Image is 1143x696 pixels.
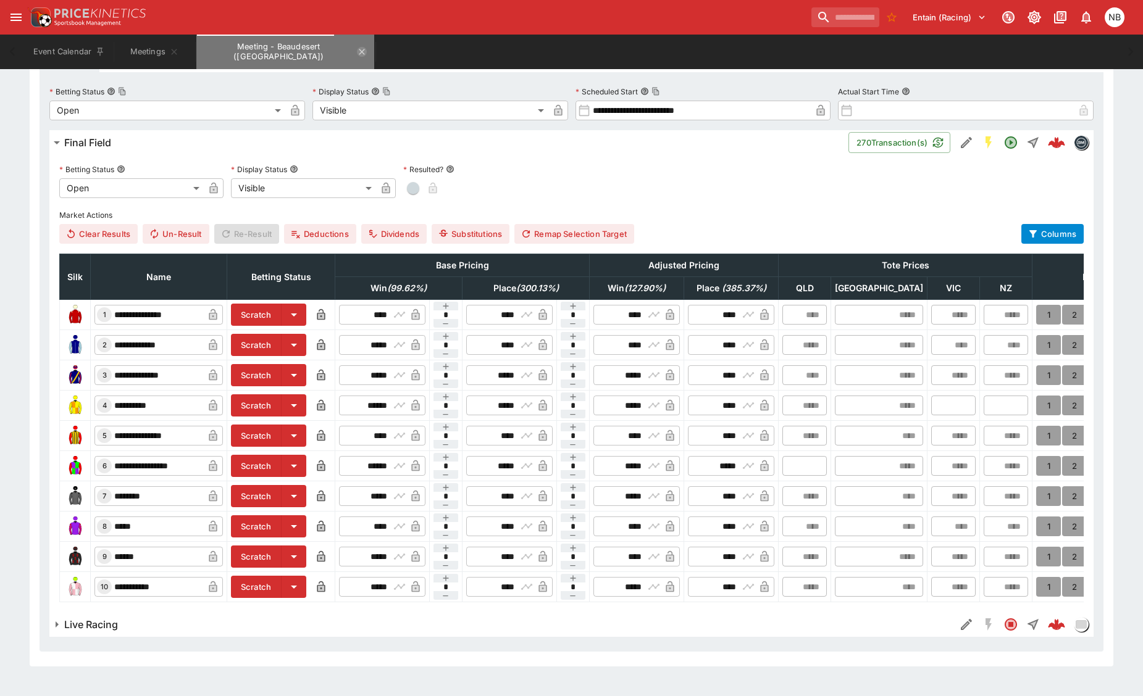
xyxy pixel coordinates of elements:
a: 4f9f5925-54b8-4829-8910-bdb8c6ac26e2 [1044,612,1069,637]
th: Place [463,277,590,300]
img: logo-cerberus--red.svg [1048,134,1065,151]
button: 2 [1062,486,1087,506]
em: ( 99.62 %) [387,283,427,293]
div: Visible [231,178,375,198]
button: Clear Results [59,224,138,244]
button: Scratch [231,334,282,356]
th: NZ [980,277,1032,300]
button: Select Tenant [905,7,994,27]
span: 3 [100,371,109,379]
button: Notifications [1075,6,1097,28]
button: Dividends [361,224,427,244]
button: Copy To Clipboard [382,87,391,96]
button: 2 [1062,426,1087,445]
button: 2 [1062,335,1087,355]
img: runner 8 [65,516,85,536]
button: 1 [1036,335,1061,355]
button: Toggle light/dark mode [1023,6,1045,28]
em: ( 385.37 %) [722,283,766,293]
p: Display Status [312,86,369,97]
button: Betting Status [117,165,125,173]
button: 1 [1036,365,1061,385]
div: Visible [312,101,548,120]
div: Nicole Brown [1105,7,1124,27]
div: betmakers [1074,135,1089,150]
em: ( 127.90 %) [624,283,666,293]
th: Place [684,277,779,300]
button: 2 [1062,365,1087,385]
button: Un-Result [143,224,209,244]
button: Copy To Clipboard [651,87,660,96]
th: Silk [60,254,91,300]
img: betmakers [1074,136,1088,149]
span: 10 [98,582,111,591]
button: Meeting - Beaudesert (AUS) [196,35,374,69]
button: Deductions [284,224,356,244]
button: 2 [1062,516,1087,536]
button: 2 [1062,396,1087,415]
span: 1 [101,310,109,319]
img: runner 9 [65,547,85,566]
button: 1 [1036,305,1061,325]
div: 2217163d-0277-4fff-be40-2c2df058e879 [1048,134,1065,151]
button: Resulted? [446,165,454,173]
span: 8 [100,522,109,531]
button: SGM Enabled [978,131,1000,154]
button: Display StatusCopy To Clipboard [371,87,380,96]
button: Documentation [1049,6,1071,28]
th: QLD [779,277,831,300]
img: runner 4 [65,396,85,415]
button: Straight [1022,131,1044,154]
span: 6 [100,462,109,470]
th: Base Pricing [335,254,590,277]
svg: Closed [1003,617,1018,632]
img: runner 5 [65,426,85,445]
button: Edit Detail [955,131,978,154]
button: Open [1000,131,1022,154]
button: Scratch [231,455,282,477]
button: No Bookmarks [882,7,902,27]
button: 1 [1036,456,1061,476]
button: 270Transaction(s) [848,132,950,153]
button: Meetings [115,35,194,69]
th: VIC [927,277,980,300]
div: Open [59,178,204,198]
button: Scratch [231,425,282,447]
button: Scratch [231,545,282,568]
img: logo-cerberus--red.svg [1048,616,1065,633]
button: 2 [1062,305,1087,325]
button: Nicole Brown [1101,4,1128,31]
img: runner 10 [65,577,85,597]
label: Market Actions [59,205,1084,224]
button: Remap Selection Target [514,224,634,244]
button: Scratch [231,364,282,386]
p: Betting Status [49,86,104,97]
img: runner 6 [65,456,85,476]
th: [GEOGRAPHIC_DATA] [831,277,927,300]
th: Tote Prices [779,254,1032,277]
button: Scheduled StartCopy To Clipboard [640,87,649,96]
button: Actual Start Time [902,87,910,96]
button: Edit Detail [955,613,978,636]
span: 5 [100,431,109,440]
th: Name [91,254,227,300]
input: search [811,7,879,27]
button: Columns [1021,224,1084,244]
button: Display Status [290,165,298,173]
img: runner 2 [65,335,85,355]
button: Scratch [231,304,282,326]
p: Betting Status [59,164,114,175]
button: Scratch [231,515,282,537]
span: 4 [100,401,109,410]
em: ( 300.13 %) [516,283,559,293]
button: 1 [1036,577,1061,597]
button: 1 [1036,547,1061,566]
p: Actual Start Time [838,86,899,97]
button: 2 [1062,456,1087,476]
div: Open [49,101,285,120]
button: 1 [1036,426,1061,445]
p: Resulted? [403,164,443,175]
button: 2 [1062,577,1087,597]
button: open drawer [5,6,27,28]
h6: Live Racing [64,618,118,631]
